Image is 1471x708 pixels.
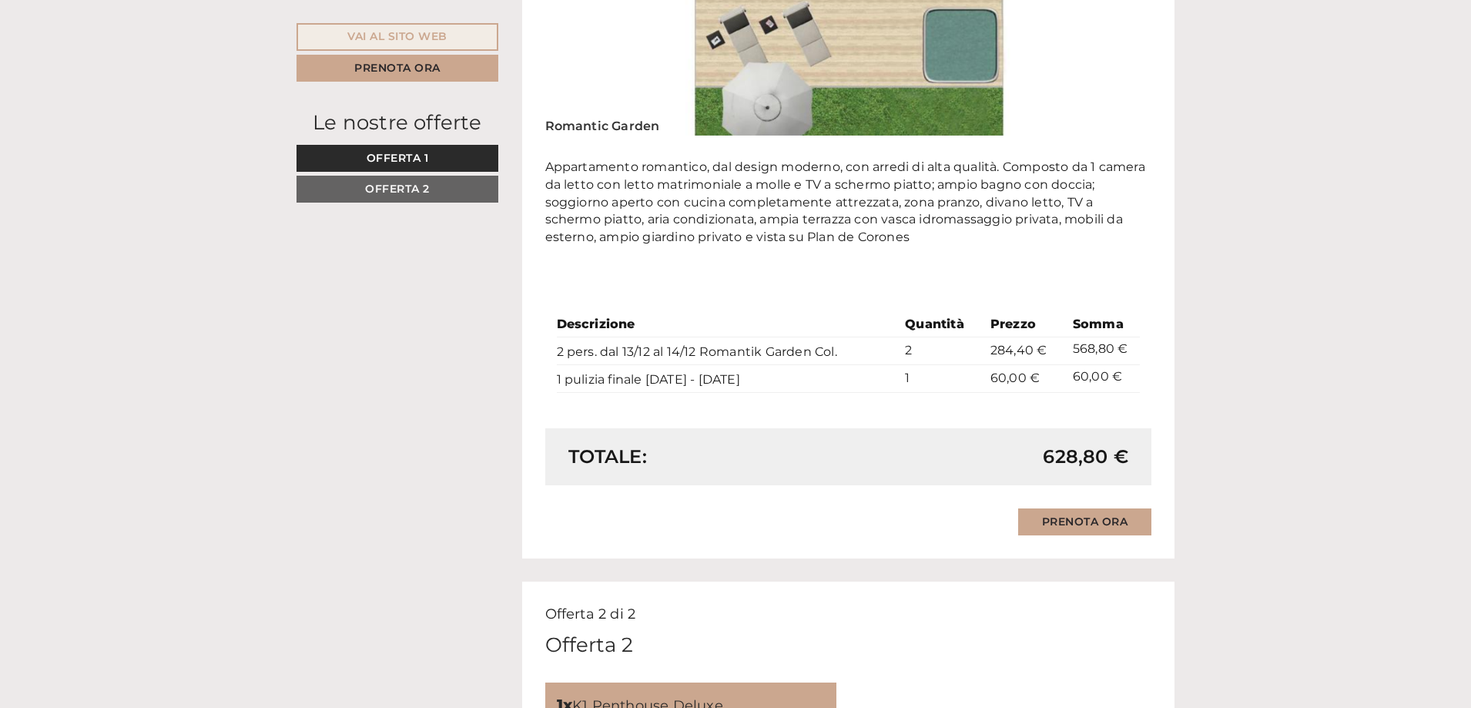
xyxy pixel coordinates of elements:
[1043,444,1128,470] span: 628,80 €
[984,313,1067,337] th: Prezzo
[545,106,683,136] div: Romantic Garden
[297,55,498,82] a: Prenota ora
[899,364,984,392] td: 1
[1067,364,1140,392] td: 60,00 €
[545,159,1152,247] p: Appartamento romantico, dal design moderno, con arredi di alta qualità. Composto da 1 camera da l...
[545,606,636,622] span: Offerta 2 di 2
[297,109,498,137] div: Le nostre offerte
[557,444,849,470] div: Totale:
[557,364,900,392] td: 1 pulizia finale [DATE] - [DATE]
[545,631,634,659] div: Offerta 2
[990,343,1047,357] span: 284,40 €
[367,151,429,165] span: Offerta 1
[1018,508,1152,535] a: Prenota ora
[990,371,1040,385] span: 60,00 €
[297,23,498,51] a: Vai al sito web
[1067,337,1140,364] td: 568,80 €
[1067,313,1140,337] th: Somma
[899,313,984,337] th: Quantità
[557,313,900,337] th: Descrizione
[365,182,430,196] span: Offerta 2
[899,337,984,364] td: 2
[557,337,900,364] td: 2 pers. dal 13/12 al 14/12 Romantik Garden Col.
